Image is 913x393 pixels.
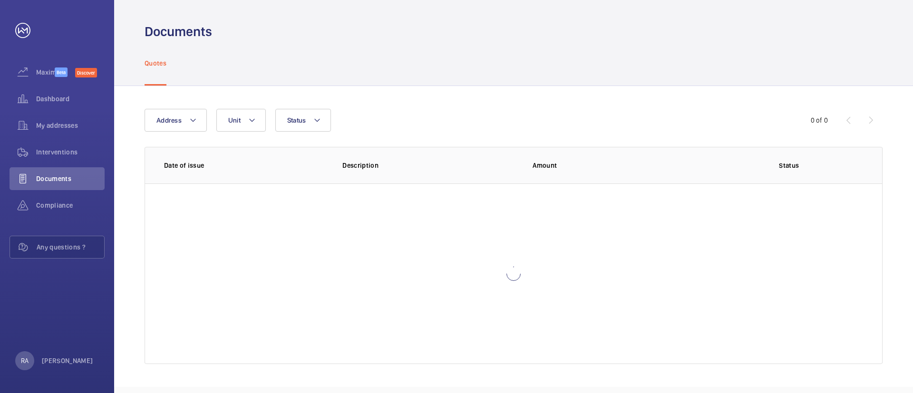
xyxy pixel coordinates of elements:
[75,68,97,77] span: Discover
[811,115,828,125] div: 0 of 0
[36,174,105,183] span: Documents
[287,116,306,124] span: Status
[36,94,105,104] span: Dashboard
[533,161,699,170] p: Amount
[36,201,105,210] span: Compliance
[21,356,29,365] p: RA
[145,58,166,68] p: Quotes
[37,242,104,252] span: Any questions ?
[164,161,327,170] p: Date of issue
[42,356,93,365] p: [PERSON_NAME]
[715,161,863,170] p: Status
[36,121,105,130] span: My addresses
[156,116,182,124] span: Address
[55,67,68,77] span: Beta
[228,116,241,124] span: Unit
[216,109,266,132] button: Unit
[145,23,212,40] h1: Documents
[36,147,105,157] span: Interventions
[275,109,331,132] button: Status
[145,109,207,132] button: Address
[36,67,55,77] span: Maximize
[342,161,517,170] p: Description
